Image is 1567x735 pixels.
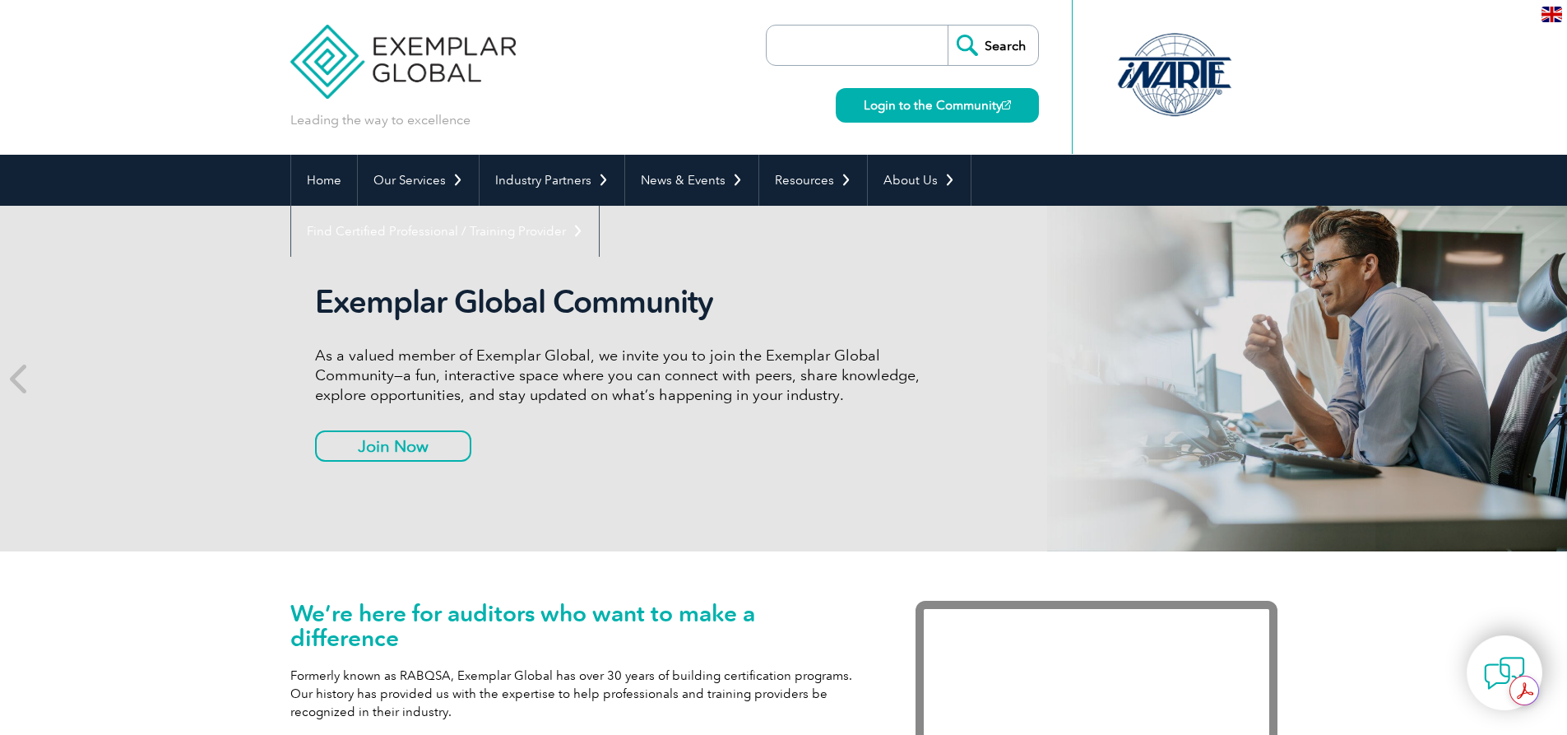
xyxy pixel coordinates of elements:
a: Our Services [358,155,479,206]
img: contact-chat.png [1484,653,1525,694]
h2: Exemplar Global Community [315,283,932,321]
a: News & Events [625,155,758,206]
input: Search [948,26,1038,65]
a: About Us [868,155,971,206]
a: Industry Partners [480,155,624,206]
p: Formerly known as RABQSA, Exemplar Global has over 30 years of building certification programs. O... [290,667,866,721]
a: Join Now [315,430,471,462]
h1: We’re here for auditors who want to make a difference [290,601,866,650]
a: Find Certified Professional / Training Provider [291,206,599,257]
a: Login to the Community [836,88,1039,123]
p: As a valued member of Exemplar Global, we invite you to join the Exemplar Global Community—a fun,... [315,346,932,405]
p: Leading the way to excellence [290,111,471,129]
img: open_square.png [1002,100,1011,109]
a: Home [291,155,357,206]
a: Resources [759,155,867,206]
img: en [1542,7,1562,22]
